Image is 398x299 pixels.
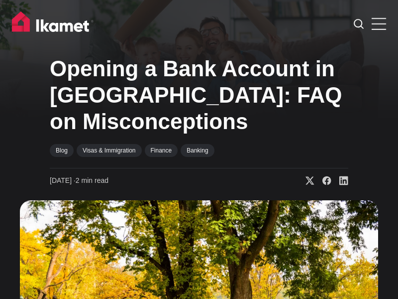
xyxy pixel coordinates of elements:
[145,144,178,157] a: Finance
[50,56,348,135] h1: Opening a Bank Account in [GEOGRAPHIC_DATA]: FAQ on Misconceptions
[50,176,108,186] time: 2 min read
[50,176,76,184] span: [DATE] ∙
[331,176,348,186] a: Share on Linkedin
[77,144,141,157] a: Visas & Immigration
[298,176,314,186] a: Share on X
[50,144,74,157] a: Blog
[12,11,94,36] img: Ikamet home
[181,144,214,157] a: Banking
[314,176,331,186] a: Share on Facebook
